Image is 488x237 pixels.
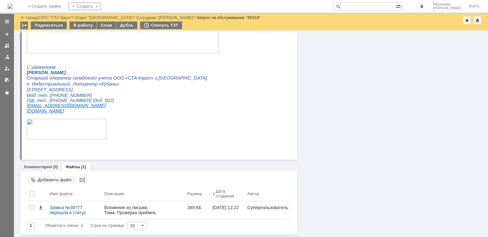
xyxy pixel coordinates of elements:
[20,22,28,29] div: Работа с массовостью
[136,15,197,20] div: /
[39,15,75,20] div: /
[2,75,12,85] a: Мои согласования
[197,15,261,20] div: Запрос на обслуживание "39318"
[210,186,245,201] th: Дата создания
[247,191,260,196] div: Автор
[2,29,12,39] a: Создать заявку
[50,191,72,196] div: Имя файла
[39,15,73,20] a: ООО "СТА Карго"
[396,3,402,9] span: Расширенный поиск
[2,52,12,62] a: Заявки в моей ответственности
[213,205,239,210] div: [DATE] 12:22
[75,15,136,20] div: /
[8,4,13,9] img: logo
[47,186,102,201] th: Имя файла
[187,191,202,196] div: Размер
[2,41,12,51] a: Заявки на командах
[65,164,80,169] a: Файлы
[216,189,237,198] div: Дата создания
[26,15,38,20] a: Назад
[2,63,12,74] a: Мои заявки
[78,176,86,184] div: Отправить выбранные файлы
[50,205,99,215] div: Заявка №38777 перешла в статус «Закрыта».eml
[104,191,124,196] div: Описание
[75,15,134,20] a: Отдел "[GEOGRAPHIC_DATA]"
[45,222,125,229] i: Строк на странице:
[24,164,52,169] a: Комментарии
[38,205,43,210] span: Скачать файл
[45,223,79,228] span: Объектов в списке:
[136,15,194,20] a: Сотрудник "[PERSON_NAME]"
[53,164,58,169] div: (0)
[8,4,13,9] a: Перейти на домашнюю страницу
[69,3,101,10] div: Создать
[247,205,288,210] div: Суперпользователь
[463,16,471,24] div: Добавить в избранное
[433,6,461,10] span: [PERSON_NAME]
[104,205,182,230] div: Вложение из письма, Тема: Проверка приёмок, Отправитель: [PERSON_NAME] ([PERSON_NAME][EMAIL_ADDRE...
[185,186,210,201] th: Размер
[474,16,481,24] div: Сделать домашней страницей
[187,205,207,210] div: 389 КБ
[38,15,39,20] div: |
[81,222,83,229] div: 1
[245,186,291,201] th: Автор
[433,3,461,6] span: Муракаева
[81,164,86,169] div: (1)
